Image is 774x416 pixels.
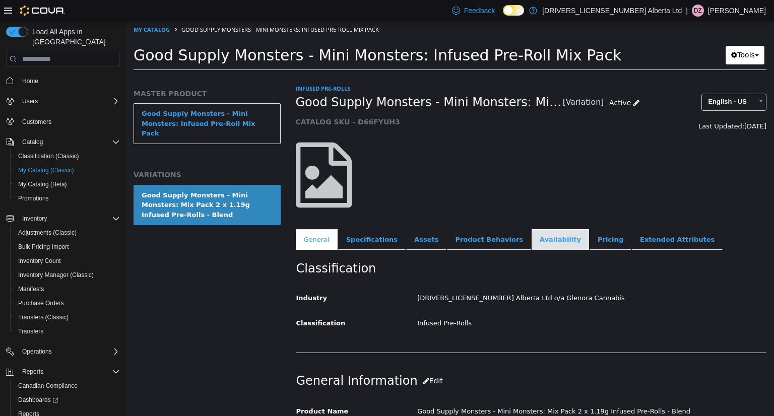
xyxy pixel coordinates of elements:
[2,344,124,359] button: Operations
[22,368,43,376] span: Reports
[2,365,124,379] button: Reports
[170,97,519,106] h5: CATALOG SKU - D66FYUH3
[572,102,618,109] span: Last Updated:
[22,138,43,146] span: Catalog
[694,5,702,17] span: DZ
[8,83,155,123] a: Good Supply Monsters - Mini Monsters: Infused Pre-Roll Mix Pack
[448,1,499,21] a: Feedback
[14,297,68,309] a: Purchase Orders
[2,94,124,108] button: Users
[170,240,640,256] h2: Classification
[18,180,67,188] span: My Catalog (Beta)
[292,351,322,370] button: Edit
[18,366,120,378] span: Reports
[18,74,120,87] span: Home
[170,273,202,281] span: Industry
[18,95,120,107] span: Users
[2,114,124,129] button: Customers
[14,192,120,204] span: Promotions
[22,215,47,223] span: Inventory
[8,5,44,13] a: My Catalog
[14,325,120,337] span: Transfers
[14,150,120,162] span: Classification (Classic)
[14,380,82,392] a: Canadian Compliance
[708,5,766,17] p: [PERSON_NAME]
[18,115,120,128] span: Customers
[686,5,688,17] p: |
[18,345,120,358] span: Operations
[10,324,124,338] button: Transfers
[18,166,74,174] span: My Catalog (Classic)
[16,170,147,199] div: Good Supply Monsters - Mini Monsters: Mix Pack 2 x 1.19g Infused Pre-Rolls - Blend
[18,366,47,378] button: Reports
[14,394,62,406] a: Dashboards
[14,283,48,295] a: Manifests
[280,209,320,230] a: Assets
[14,311,73,323] a: Transfers (Classic)
[10,226,124,240] button: Adjustments (Classic)
[406,209,463,230] a: Availability
[10,240,124,254] button: Bulk Pricing Import
[10,254,124,268] button: Inventory Count
[18,194,49,202] span: Promotions
[170,209,212,230] a: General
[18,257,61,265] span: Inventory Count
[18,213,120,225] span: Inventory
[170,299,220,306] span: Classification
[483,78,505,86] span: Active
[542,5,682,17] p: [DRIVERS_LICENSE_NUMBER] Alberta Ltd
[22,118,51,126] span: Customers
[170,387,223,394] span: Product Name
[18,95,42,107] button: Users
[170,74,437,90] span: Good Supply Monsters - Mini Monsters: Mix Pack 2 x 1.19g Infused Pre-Rolls - Blend
[14,380,120,392] span: Canadian Compliance
[10,268,124,282] button: Inventory Manager (Classic)
[10,393,124,407] a: Dashboards
[10,163,124,177] button: My Catalog (Classic)
[2,73,124,88] button: Home
[18,229,77,237] span: Adjustments (Classic)
[14,241,120,253] span: Bulk Pricing Import
[28,27,120,47] span: Load All Apps in [GEOGRAPHIC_DATA]
[18,313,69,321] span: Transfers (Classic)
[503,5,524,16] input: Dark Mode
[170,64,224,72] a: Infused Pre-Rolls
[55,5,253,13] span: Good Supply Monsters - Mini Monsters: Infused Pre-Roll Mix Pack
[14,241,73,253] a: Bulk Pricing Import
[8,150,155,159] h5: VARIATIONS
[284,294,648,312] div: Infused Pre-Rolls
[2,212,124,226] button: Inventory
[18,345,56,358] button: Operations
[18,116,55,128] a: Customers
[22,348,52,356] span: Operations
[14,150,83,162] a: Classification (Classic)
[14,178,120,190] span: My Catalog (Beta)
[464,6,495,16] span: Feedback
[14,192,53,204] a: Promotions
[14,255,65,267] a: Inventory Count
[14,325,47,337] a: Transfers
[321,209,405,230] a: Product Behaviors
[8,68,155,78] h5: MASTER PRODUCT
[18,75,42,87] a: Home
[14,394,120,406] span: Dashboards
[284,382,648,400] div: Good Supply Monsters - Mini Monsters: Mix Pack 2 x 1.19g Infused Pre-Rolls - Blend
[10,282,124,296] button: Manifests
[212,209,280,230] a: Specifications
[14,283,120,295] span: Manifests
[576,74,627,89] span: English - US
[2,135,124,149] button: Catalog
[10,149,124,163] button: Classification (Classic)
[14,269,98,281] a: Inventory Manager (Classic)
[284,269,648,287] div: [DRIVERS_LICENSE_NUMBER] Alberta Ltd o/a Glenora Cannabis
[18,271,94,279] span: Inventory Manager (Classic)
[18,299,64,307] span: Purchase Orders
[14,227,120,239] span: Adjustments (Classic)
[14,297,120,309] span: Purchase Orders
[10,191,124,205] button: Promotions
[14,178,71,190] a: My Catalog (Beta)
[618,102,640,109] span: [DATE]
[10,177,124,191] button: My Catalog (Beta)
[18,136,120,148] span: Catalog
[18,382,78,390] span: Canadian Compliance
